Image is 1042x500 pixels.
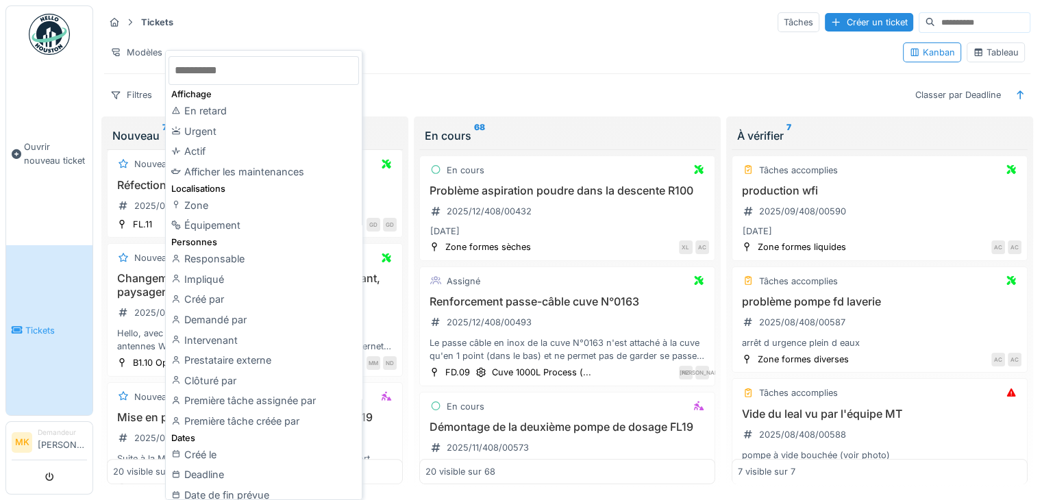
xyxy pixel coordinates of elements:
div: Intervenant [169,330,359,351]
div: [DATE] [430,225,460,238]
h3: Réfection du sol en FL11 [113,179,397,192]
div: Zone [169,195,359,216]
sup: 68 [474,127,485,144]
div: Prestataire externe [169,350,359,371]
div: Créer un ticket [825,13,913,32]
div: Tâches accomplies [759,386,838,399]
div: En retard [169,101,359,121]
div: À vérifier [737,127,1022,144]
div: 2025/08/408/00588 [759,428,846,441]
div: MM [367,356,380,370]
div: Cuve 1000L Process (... [492,366,591,379]
div: Assigné [447,275,480,288]
div: En cours [447,400,484,413]
div: Première tâche créée par [169,411,359,432]
h3: production wfi [738,184,1021,197]
h3: Mise en place d'un support IPA dans le local FL19 [113,411,397,424]
div: Impliqué [169,269,359,290]
li: MK [12,432,32,453]
div: Hello, avec les changements on a remarqué que certaines antennes Wifi étaient en fast ethernet et... [113,327,397,353]
div: 20 visible sur 68 [425,465,495,478]
div: Dates [169,432,359,445]
div: B1.10 Open Space Ava... [133,356,232,369]
div: AC [1008,353,1021,366]
h3: Vide du leal vu par l'équipe MT [738,408,1021,421]
div: 2025/11/408/00573 [447,441,529,454]
h3: Problème aspiration poudre dans la descente R100 [425,184,709,197]
div: Clôturé par [169,371,359,391]
li: [PERSON_NAME] [38,427,87,457]
div: En cours [447,164,484,177]
div: Demandé par [169,310,359,330]
div: Zone formes diverses [758,353,849,366]
div: Afficher les maintenances [169,162,359,182]
div: Zone formes sèches [445,240,531,253]
div: XL [679,240,693,254]
div: Nouveau [112,127,397,144]
h3: Renforcement passe-câble cuve N°0163 [425,295,709,308]
div: ND [383,356,397,370]
div: AC [991,240,1005,254]
div: 2025/12/408/00493 [447,316,532,329]
div: Créé par [169,289,359,310]
sup: 78 [162,127,173,144]
div: 2025/08/408/00264 [134,199,221,212]
div: Actif [169,141,359,162]
div: Suite à la MDC-2025-0014, nécessité de rajouter un support pour pompe IPA 70/30% dans la zone gra... [113,452,397,478]
div: 2025/09/408/00590 [759,205,846,218]
sup: 7 [786,127,791,144]
div: FD.09 [445,366,470,379]
div: arrêt d urgence plein d eaux [738,336,1021,349]
div: Modèles [104,42,169,62]
div: GD [367,218,380,232]
div: Personnes [169,236,359,249]
div: Équipement [169,215,359,236]
div: Nouveau [134,251,172,264]
div: [DATE] [743,225,772,238]
div: pompe à vide bouchée (voir photo) [738,449,1021,462]
div: Localisations [169,182,359,195]
div: En cours [425,127,710,144]
strong: Tickets [136,16,179,29]
div: 2025/08/408/00555 [134,432,221,445]
div: 20 visible sur 78 [113,465,182,478]
div: Nouveau [134,158,172,171]
span: Ouvrir nouveau ticket [24,140,87,166]
div: 2025/08/408/00587 [759,316,845,329]
div: Zone formes liquides [758,240,846,253]
div: Tâches [778,12,819,32]
div: 2025/12/408/00432 [447,205,532,218]
div: FL.11 [133,218,152,231]
div: Tâches accomplies [759,164,838,177]
div: 7 visible sur 7 [738,465,795,478]
div: Première tâche assignée par [169,390,359,411]
div: Classer par Deadline [909,85,1007,105]
div: AC [695,240,709,254]
div: AC [991,353,1005,366]
div: Deadline [169,464,359,485]
div: Tâches accomplies [759,275,838,288]
div: Demandeur [38,427,87,438]
h3: problème pompe fd laverie [738,295,1021,308]
div: Affichage [169,88,359,101]
div: Le passe câble en inox de la cuve N°0163 n'est attaché à la cuve qu'en 1 point (dans le bas) et n... [425,336,709,362]
div: NZ [679,366,693,379]
div: AC [1008,240,1021,254]
div: GD [383,218,397,232]
div: Nouveau [134,390,172,403]
div: [PERSON_NAME] [695,366,709,379]
div: 2025/08/408/00498 [134,306,221,319]
h3: Démontage de la deuxième pompe de dosage FL19 [425,421,709,434]
div: Tableau [973,46,1019,59]
div: Responsable [169,249,359,269]
img: Badge_color-CXgf-gQk.svg [29,14,70,55]
span: Tickets [25,324,87,337]
div: Filtres [104,85,158,105]
h3: Changement cables antennes wifi paysager avant, paysager avant couloir et labo R&D [113,272,397,298]
div: Créé le [169,445,359,465]
div: Kanban [909,46,955,59]
div: Urgent [169,121,359,142]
